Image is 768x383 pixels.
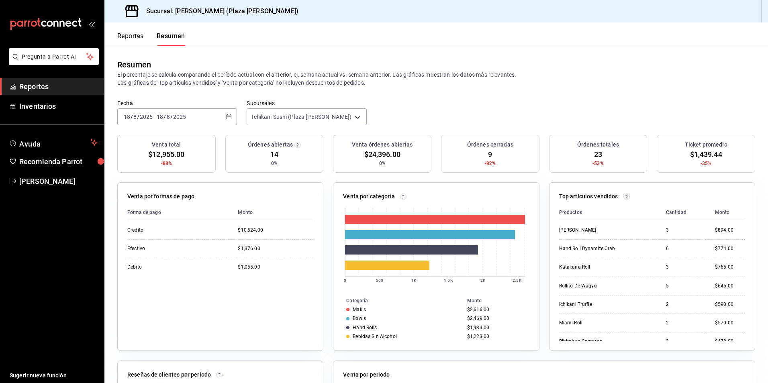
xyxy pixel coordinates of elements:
span: Pregunta a Parrot AI [22,53,86,61]
span: -82% [485,160,496,167]
div: Makis [353,307,366,312]
div: $2,616.00 [467,307,526,312]
span: 0% [379,160,386,167]
div: Miami Roll [559,320,639,326]
span: Inventarios [19,101,98,112]
span: Reportes [19,81,98,92]
div: Hand Roll Dynamite Crab [559,245,639,252]
span: Recomienda Parrot [19,156,98,167]
div: [PERSON_NAME] [559,227,639,234]
input: ---- [139,114,153,120]
span: / [137,114,139,120]
p: Top artículos vendidos [559,192,618,201]
div: Credito [127,227,208,234]
div: 2 [666,320,702,326]
input: ---- [173,114,186,120]
div: $478.00 [715,338,745,345]
div: 3 [666,264,702,271]
p: Venta por periodo [343,371,390,379]
div: 6 [666,245,702,252]
div: $765.00 [715,264,745,271]
span: / [163,114,166,120]
div: $590.00 [715,301,745,308]
p: Reseñas de clientes por periodo [127,371,211,379]
p: Venta por formas de pago [127,192,194,201]
button: Reportes [117,32,144,46]
a: Pregunta a Parrot AI [6,58,99,67]
input: -- [133,114,137,120]
label: Sucursales [247,100,366,106]
div: Bibimbap Camaron [559,338,639,345]
div: $1,055.00 [238,264,313,271]
h3: Venta órdenes abiertas [352,141,413,149]
span: Sugerir nueva función [10,371,98,380]
div: $1,934.00 [467,325,526,330]
span: $24,396.00 [364,149,400,160]
span: $1,439.44 [690,149,722,160]
button: Pregunta a Parrot AI [9,48,99,65]
span: - [154,114,155,120]
text: 0 [344,278,346,283]
h3: Órdenes totales [577,141,619,149]
div: 2 [666,301,702,308]
div: Katakana Roll [559,264,639,271]
div: $774.00 [715,245,745,252]
p: El porcentaje se calcula comparando el período actual con el anterior, ej. semana actual vs. sema... [117,71,755,87]
div: $1,223.00 [467,334,526,339]
input: -- [123,114,131,120]
th: Monto [231,204,313,221]
input: -- [166,114,170,120]
div: $1,376.00 [238,245,313,252]
span: [PERSON_NAME] [19,176,98,187]
input: -- [156,114,163,120]
button: Resumen [157,32,185,46]
div: $570.00 [715,320,745,326]
div: 5 [666,283,702,289]
span: Ayuda [19,138,87,147]
div: Hand Rolls [353,325,377,330]
h3: Órdenes abiertas [248,141,293,149]
span: / [170,114,173,120]
span: $12,955.00 [148,149,184,160]
div: Debito [127,264,208,271]
th: Forma de pago [127,204,231,221]
span: -53% [592,160,604,167]
span: -35% [701,160,712,167]
th: Categoría [333,296,464,305]
th: Monto [464,296,539,305]
span: 0% [271,160,278,167]
h3: Sucursal: [PERSON_NAME] (Plaza [PERSON_NAME]) [140,6,298,16]
text: 500 [376,278,383,283]
div: Bebidas Sin Alcohol [353,334,396,339]
div: Efectivo [127,245,208,252]
div: $894.00 [715,227,745,234]
th: Monto [709,204,745,221]
text: 1.5K [444,278,453,283]
div: Bowls [353,316,366,321]
text: 2K [480,278,486,283]
div: Resumen [117,59,151,71]
div: Ichikani Truffle [559,301,639,308]
div: $10,524.00 [238,227,313,234]
h3: Ticket promedio [685,141,727,149]
div: Rollito De Wagyu [559,283,639,289]
th: Productos [559,204,660,221]
div: 3 [666,227,702,234]
span: 9 [488,149,492,160]
div: navigation tabs [117,32,185,46]
p: Venta por categoría [343,192,395,201]
div: $645.00 [715,283,745,289]
text: 2.5K [513,278,522,283]
div: $2,469.00 [467,316,526,321]
span: 14 [270,149,278,160]
span: Ichikani Sushi (Plaza [PERSON_NAME]) [252,113,351,121]
span: 23 [594,149,602,160]
h3: Venta total [152,141,181,149]
button: open_drawer_menu [88,21,95,27]
span: -88% [161,160,172,167]
text: 1K [411,278,417,283]
span: / [131,114,133,120]
label: Fecha [117,100,237,106]
h3: Órdenes cerradas [467,141,513,149]
th: Cantidad [660,204,709,221]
